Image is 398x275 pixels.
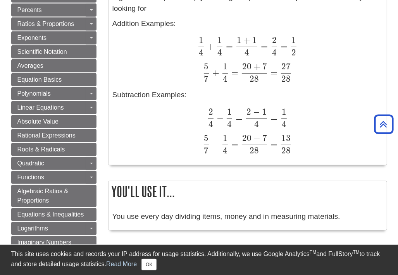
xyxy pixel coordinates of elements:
[254,119,259,129] span: 4
[17,225,48,232] span: Logarithms
[141,259,157,270] button: Close
[17,118,59,125] span: Absolute Value
[258,41,268,52] span: =
[217,47,222,58] span: 4
[246,107,251,117] span: 2
[11,236,96,249] a: Imaginary Numbers
[11,17,96,31] a: Ratios & Proportions
[204,145,209,156] span: 7
[17,7,42,13] span: Percents
[223,145,227,156] span: 4
[17,90,51,97] span: Polynomials
[204,61,209,72] span: 5
[291,47,296,58] span: 2
[11,101,96,114] a: Linear Equations
[281,133,291,143] span: 13
[17,239,72,246] span: Imaginary Numbers
[11,185,96,207] a: Algebraic Ratios & Proportions
[17,188,69,204] span: Algebraic Ratios & Proportions
[291,35,296,45] span: 1
[11,31,96,45] a: Exponents
[17,104,64,111] span: Linear Equations
[242,61,252,72] span: 20
[11,115,96,128] a: Absolute Value
[11,143,96,156] a: Roots & Radicals
[208,107,213,117] span: 2
[17,211,84,218] span: Equations & Inequalities
[11,157,96,170] a: Quadratic
[229,139,238,150] span: =
[371,119,396,129] a: Back to Top
[17,62,43,69] span: Averages
[217,35,222,45] span: 1
[241,35,250,45] span: +
[11,73,96,86] a: Equation Basics
[11,3,96,17] a: Percents
[353,249,360,255] sup: TM
[204,74,209,84] span: 7
[205,41,214,52] span: +
[260,133,267,143] span: 7
[11,249,387,270] div: This site uses cookies and records your IP address for usage statistics. Additionally, we use Goo...
[199,35,203,45] span: 1
[11,87,96,100] a: Polynomials
[11,171,96,184] a: Functions
[17,21,74,27] span: Ratios & Proportions
[229,67,238,78] span: =
[17,34,47,41] span: Exponents
[109,181,387,202] h2: You'll use it...
[252,133,260,143] span: −
[245,47,249,58] span: 4
[250,145,259,156] span: 28
[272,47,277,58] span: 4
[281,61,291,72] span: 27
[310,249,316,255] sup: TM
[11,208,96,221] a: Equations & Inequalities
[112,211,383,222] p: You use every day dividing items, money and in measuring materials.
[251,107,260,117] span: −
[260,107,267,117] span: 1
[237,35,241,45] span: 1
[224,41,233,52] span: =
[210,139,219,150] span: −
[251,35,257,45] span: 1
[215,113,224,123] span: −
[17,48,67,55] span: Scientific Notation
[282,107,286,117] span: 1
[11,45,96,58] a: Scientific Notation
[210,67,219,78] span: +
[281,74,291,84] span: 28
[227,107,232,117] span: 1
[106,261,137,267] a: Read More
[199,47,203,58] span: 4
[17,76,62,83] span: Equation Basics
[233,113,243,123] span: =
[278,41,288,52] span: =
[282,119,286,129] span: 4
[11,222,96,235] a: Logarithms
[223,133,227,143] span: 1
[11,129,96,142] a: Rational Expressions
[227,119,232,129] span: 4
[223,74,227,84] span: 4
[242,133,252,143] span: 20
[260,61,267,72] span: 7
[281,145,291,156] span: 28
[17,146,65,153] span: Roots & Radicals
[17,174,44,180] span: Functions
[252,61,260,72] span: +
[268,67,277,78] span: =
[208,119,213,129] span: 4
[112,18,383,154] p: Addition Examples: Subtraction Examples:
[268,113,277,123] span: =
[11,59,96,72] a: Averages
[272,35,277,45] span: 2
[223,61,227,72] span: 1
[204,133,209,143] span: 5
[250,74,259,84] span: 28
[17,132,76,139] span: Rational Expressions
[268,139,277,150] span: =
[17,160,44,167] span: Quadratic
